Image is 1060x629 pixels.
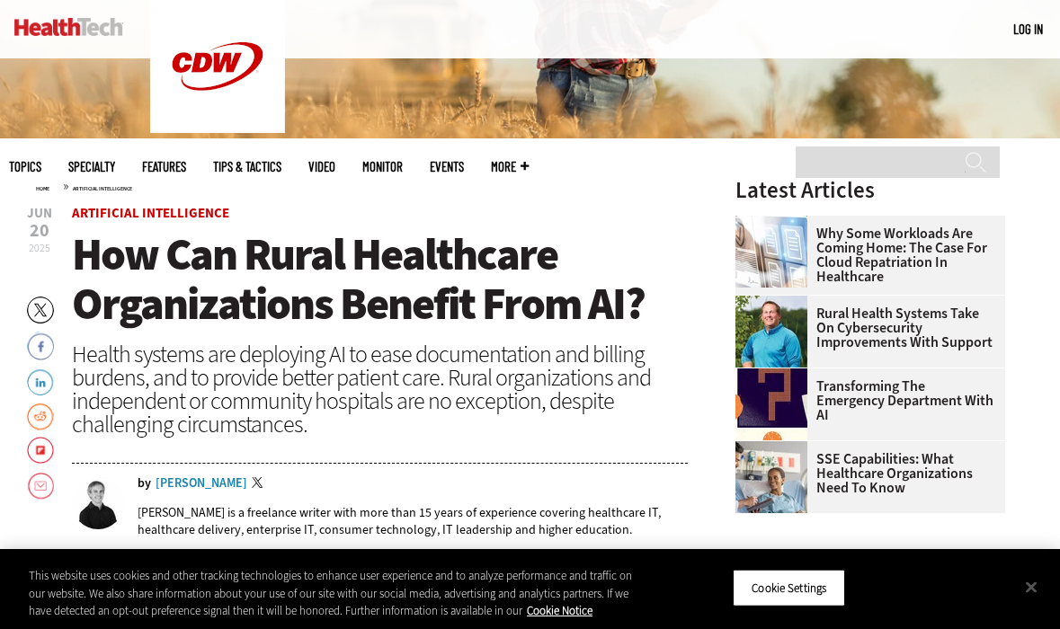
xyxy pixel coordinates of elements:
img: Jim Roeder [735,296,807,368]
img: Doctor speaking with patient [735,441,807,513]
div: Health systems are deploying AI to ease documentation and billing burdens, and to provide better ... [72,342,689,436]
a: Artificial Intelligence [72,204,229,222]
p: [PERSON_NAME] is a freelance writer with more than 15 years of experience covering healthcare IT,... [138,504,689,538]
span: Jun [27,207,52,220]
a: More information about your privacy [527,603,592,618]
div: User menu [1013,20,1043,39]
span: 20 [27,222,52,240]
img: Electronic health records [735,216,807,288]
a: Video [308,160,335,173]
span: by [138,477,151,490]
a: Jim Roeder [735,296,816,310]
a: Rural Health Systems Take On Cybersecurity Improvements with Support [735,306,994,350]
span: Topics [9,160,41,173]
button: Cookie Settings [733,569,845,607]
a: Why Some Workloads Are Coming Home: The Case for Cloud Repatriation in Healthcare [735,226,994,284]
a: [PERSON_NAME] [156,477,247,490]
a: Features [142,160,186,173]
a: Electronic health records [735,216,816,230]
img: Home [14,18,123,36]
a: CDW [150,119,285,137]
span: More [491,160,529,173]
span: 2025 [29,241,50,255]
a: SSE Capabilities: What Healthcare Organizations Need to Know [735,452,994,495]
img: Brian Eastwood [72,477,124,529]
img: illustration of question mark [735,368,807,440]
button: Close [1011,567,1051,607]
span: Specialty [68,160,115,173]
span: How Can Rural Healthcare Organizations Benefit From AI? [72,225,645,333]
a: MonITor [362,160,403,173]
h3: Latest Articles [735,179,1005,201]
a: Twitter [252,477,268,492]
a: Tips & Tactics [213,160,281,173]
a: Log in [1013,21,1043,37]
a: Doctor speaking with patient [735,441,816,456]
a: Events [430,160,464,173]
div: This website uses cookies and other tracking technologies to enhance user experience and to analy... [29,567,636,620]
a: illustration of question mark [735,368,816,383]
a: Transforming the Emergency Department with AI [735,379,994,422]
